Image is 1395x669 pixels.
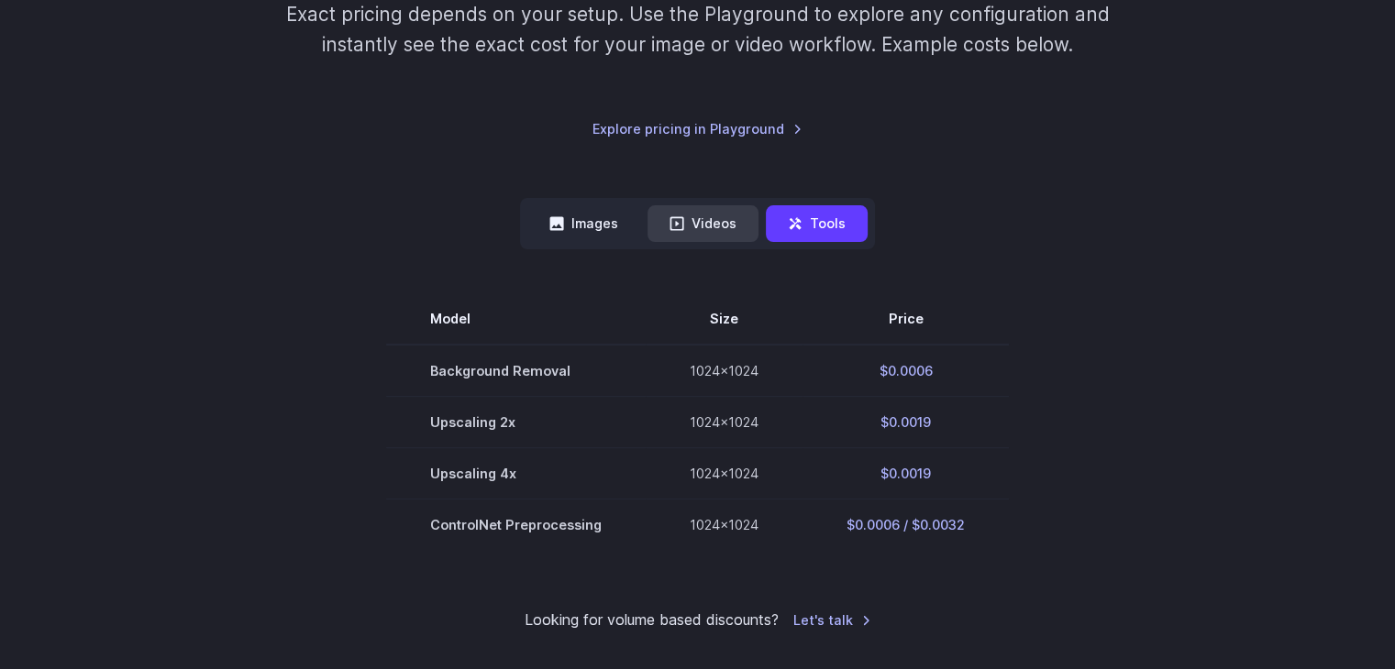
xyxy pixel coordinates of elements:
[803,499,1009,550] td: $0.0006 / $0.0032
[646,447,803,499] td: 1024x1024
[527,205,640,241] button: Images
[592,118,803,139] a: Explore pricing in Playground
[646,396,803,447] td: 1024x1024
[386,345,646,397] td: Background Removal
[803,293,1009,345] th: Price
[793,609,871,631] a: Let's talk
[766,205,868,241] button: Tools
[646,499,803,550] td: 1024x1024
[386,499,646,550] td: ControlNet Preprocessing
[386,396,646,447] td: Upscaling 2x
[386,293,646,345] th: Model
[525,609,779,632] small: Looking for volume based discounts?
[803,396,1009,447] td: $0.0019
[646,293,803,345] th: Size
[648,205,758,241] button: Videos
[803,447,1009,499] td: $0.0019
[386,447,646,499] td: Upscaling 4x
[803,345,1009,397] td: $0.0006
[646,345,803,397] td: 1024x1024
